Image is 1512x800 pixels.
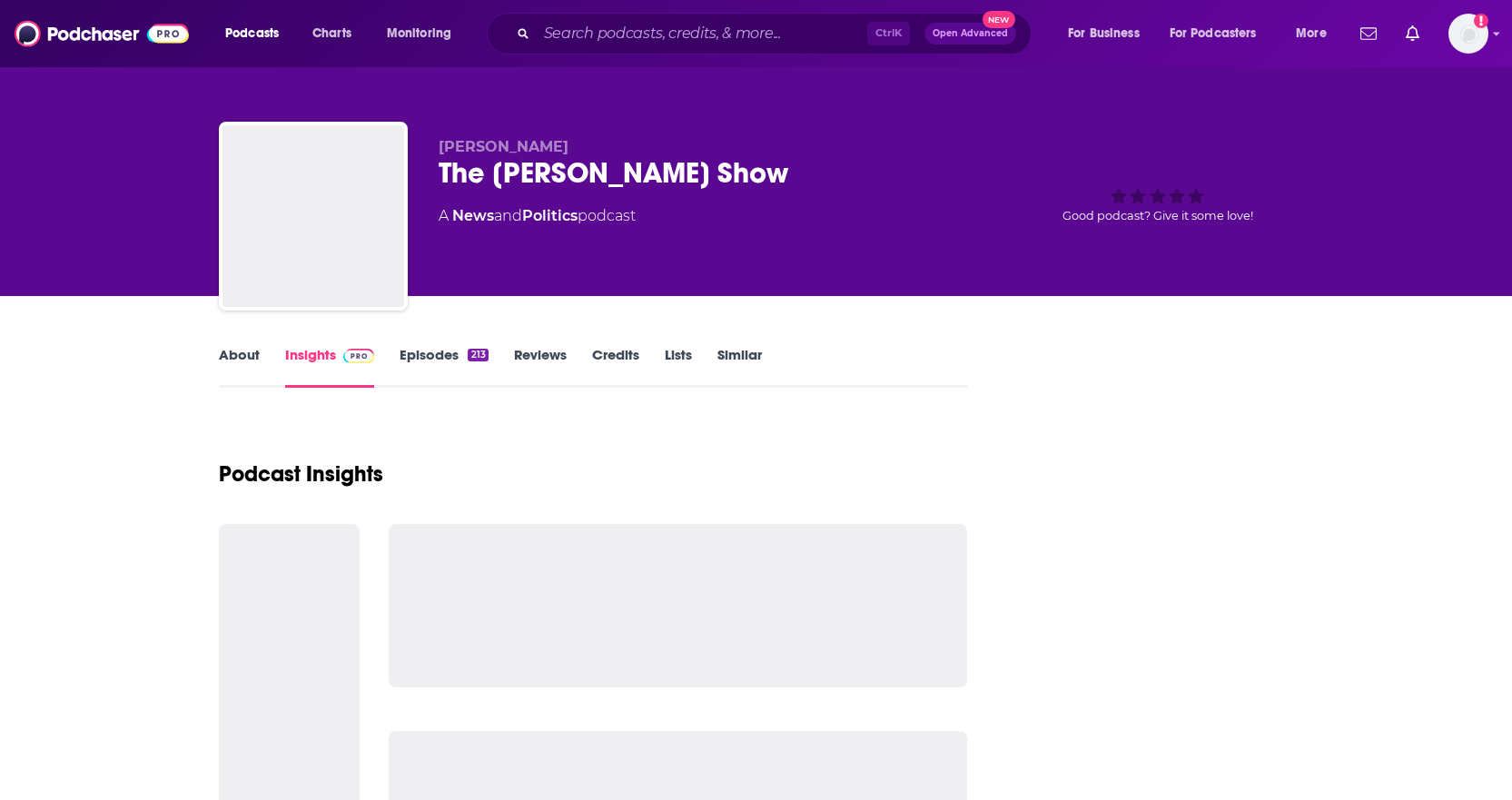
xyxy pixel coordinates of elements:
span: Monitoring [387,21,451,46]
span: Ctrl K [867,22,910,45]
input: Search podcasts, credits, & more... [537,19,867,48]
a: Show notifications dropdown [1398,18,1427,49]
a: Episodes213 [400,346,488,388]
span: For Podcasters [1170,21,1257,46]
a: About [219,346,260,388]
span: Open Advanced [933,29,1008,38]
span: Charts [312,21,351,46]
a: InsightsPodchaser Pro [285,346,375,388]
span: Logged in as calellac [1448,14,1488,54]
img: Podchaser - Follow, Share and Rate Podcasts [15,16,189,51]
img: User Profile [1448,14,1488,54]
div: 213 [468,349,488,361]
button: open menu [374,19,475,48]
h1: Podcast Insights [219,460,383,488]
a: Reviews [514,346,567,388]
a: Show notifications dropdown [1353,18,1384,49]
span: [PERSON_NAME] [439,138,568,155]
a: Lists [665,346,692,388]
img: Podchaser Pro [343,349,375,363]
button: Show profile menu [1448,14,1488,54]
div: A podcast [439,205,636,227]
a: Similar [717,346,762,388]
span: and [494,207,522,224]
span: New [983,11,1015,28]
div: Good podcast? Give it some love! [1022,138,1294,251]
button: Open AdvancedNew [924,23,1016,44]
button: open menu [1283,19,1349,48]
a: News [452,207,494,224]
svg: Add a profile image [1474,14,1488,28]
a: Politics [522,207,578,224]
button: open menu [212,19,302,48]
span: Podcasts [225,21,279,46]
span: More [1296,21,1327,46]
div: Search podcasts, credits, & more... [504,13,1049,54]
span: Good podcast? Give it some love! [1062,209,1253,222]
button: open menu [1055,19,1162,48]
span: For Business [1068,21,1140,46]
a: Charts [301,19,362,48]
a: Credits [592,346,639,388]
button: open menu [1158,19,1283,48]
